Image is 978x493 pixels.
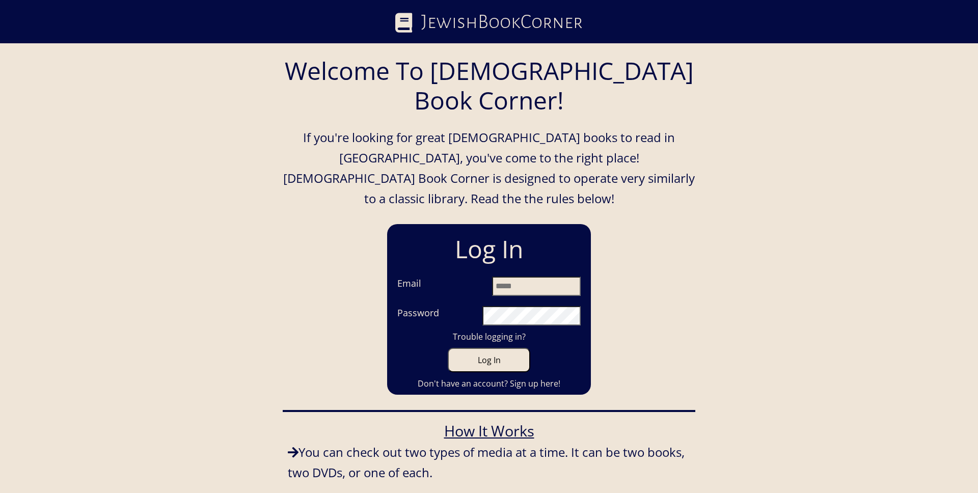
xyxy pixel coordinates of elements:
a: Don't have an account? Sign up here! [392,377,586,390]
label: Password [397,306,439,321]
p: You can check out two types of media at a time. It can be two books, two DVDs, or one of each. [288,442,690,483]
h1: Log In [392,229,586,269]
button: Log In [448,348,530,372]
a: Trouble logging in? [392,331,586,343]
a: JewishBookCorner [395,7,583,37]
label: Email [397,277,421,292]
h3: How It Works [288,422,690,440]
h1: Welcome To [DEMOGRAPHIC_DATA] Book Corner! [283,46,695,125]
p: If you're looking for great [DEMOGRAPHIC_DATA] books to read in [GEOGRAPHIC_DATA], you've come to... [283,127,695,209]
